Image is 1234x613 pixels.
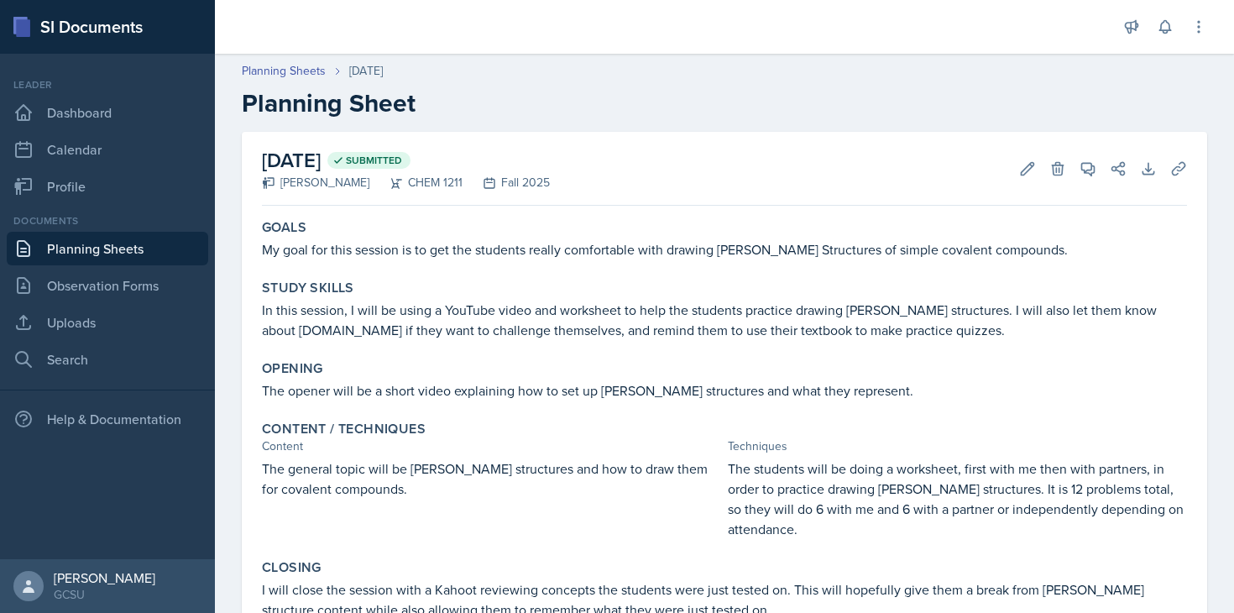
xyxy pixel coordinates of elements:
p: My goal for this session is to get the students really comfortable with drawing [PERSON_NAME] Str... [262,239,1187,259]
div: [PERSON_NAME] [262,174,369,191]
p: The students will be doing a worksheet, first with me then with partners, in order to practice dr... [728,458,1187,539]
a: Dashboard [7,96,208,129]
div: [DATE] [349,62,383,80]
label: Content / Techniques [262,421,426,437]
a: Observation Forms [7,269,208,302]
div: Fall 2025 [463,174,550,191]
a: Planning Sheets [242,62,326,80]
a: Search [7,343,208,376]
div: Documents [7,213,208,228]
h2: [DATE] [262,145,550,176]
label: Study Skills [262,280,354,296]
a: Uploads [7,306,208,339]
label: Opening [262,360,323,377]
h2: Planning Sheet [242,88,1207,118]
div: GCSU [54,586,155,603]
div: Techniques [728,437,1187,455]
div: Help & Documentation [7,402,208,436]
div: Leader [7,77,208,92]
p: The opener will be a short video explaining how to set up [PERSON_NAME] structures and what they ... [262,380,1187,401]
label: Closing [262,559,322,576]
a: Planning Sheets [7,232,208,265]
p: The general topic will be [PERSON_NAME] structures and how to draw them for covalent compounds. [262,458,721,499]
span: Submitted [346,154,402,167]
a: Profile [7,170,208,203]
div: CHEM 1211 [369,174,463,191]
div: [PERSON_NAME] [54,569,155,586]
div: Content [262,437,721,455]
p: In this session, I will be using a YouTube video and worksheet to help the students practice draw... [262,300,1187,340]
label: Goals [262,219,306,236]
a: Calendar [7,133,208,166]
